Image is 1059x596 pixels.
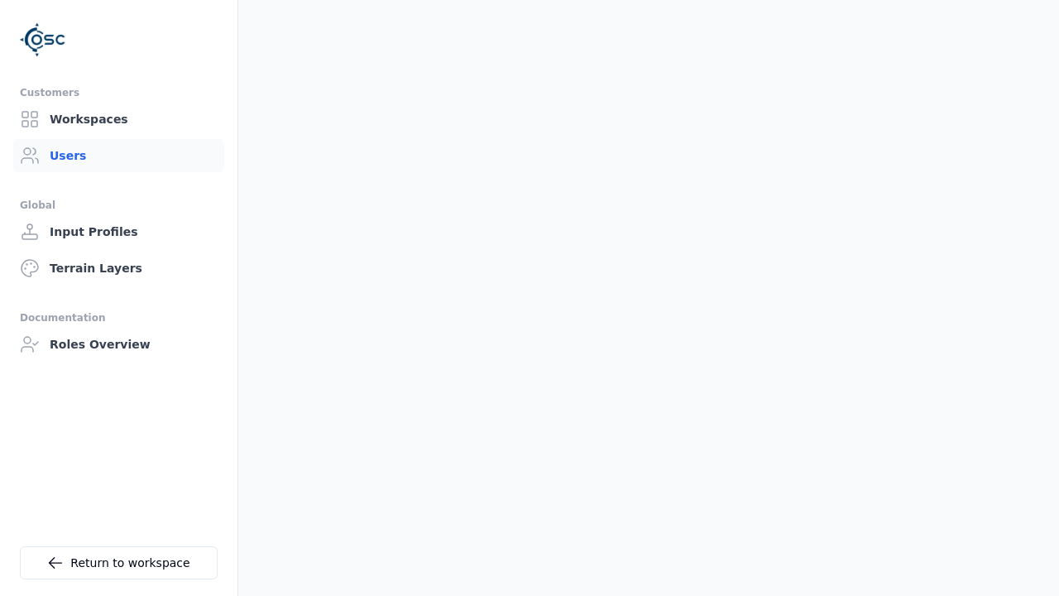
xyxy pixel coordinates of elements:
[20,546,218,579] a: Return to workspace
[20,195,218,215] div: Global
[13,328,224,361] a: Roles Overview
[20,308,218,328] div: Documentation
[13,139,224,172] a: Users
[13,252,224,285] a: Terrain Layers
[13,215,224,248] a: Input Profiles
[20,17,66,63] img: Logo
[13,103,224,136] a: Workspaces
[20,83,218,103] div: Customers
